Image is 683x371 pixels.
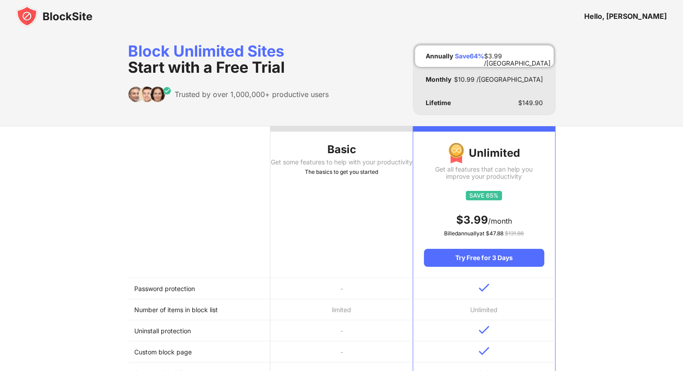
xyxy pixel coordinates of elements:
td: Unlimited [413,299,555,320]
td: - [270,278,413,299]
div: Basic [270,142,413,157]
img: v-blue.svg [479,347,489,355]
td: Number of items in block list [128,299,270,320]
div: Trusted by over 1,000,000+ productive users [175,90,329,99]
div: Get all features that can help you improve your productivity [424,166,544,180]
div: Lifetime [426,99,451,106]
div: Unlimited [424,142,544,164]
div: Billed annually at $ 47.88 [424,229,544,238]
span: $ 131.88 [505,230,524,237]
div: Try Free for 3 Days [424,249,544,267]
td: - [270,320,413,341]
td: - [270,341,413,362]
div: Block Unlimited Sites [128,43,329,75]
img: v-blue.svg [479,326,489,334]
td: limited [270,299,413,320]
div: Monthly [426,76,451,83]
div: Hello, [PERSON_NAME] [584,12,667,21]
div: /month [424,213,544,227]
img: save65.svg [466,191,502,200]
div: Annually [426,53,453,60]
div: $ 3.99 /[GEOGRAPHIC_DATA] [484,53,551,60]
div: Get some features to help with your productivity [270,159,413,166]
img: img-premium-medal [448,142,464,164]
img: blocksite-icon-black.svg [16,5,93,27]
div: Save 64 % [455,53,484,60]
div: $ 149.90 [518,99,543,106]
span: $ 3.99 [456,213,488,226]
img: trusted-by.svg [128,86,172,102]
img: v-blue.svg [479,283,489,292]
td: Password protection [128,278,270,299]
div: The basics to get you started [270,168,413,177]
td: Custom block page [128,341,270,362]
td: Uninstall protection [128,320,270,341]
span: Start with a Free Trial [128,58,285,76]
div: $ 10.99 /[GEOGRAPHIC_DATA] [454,76,543,83]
